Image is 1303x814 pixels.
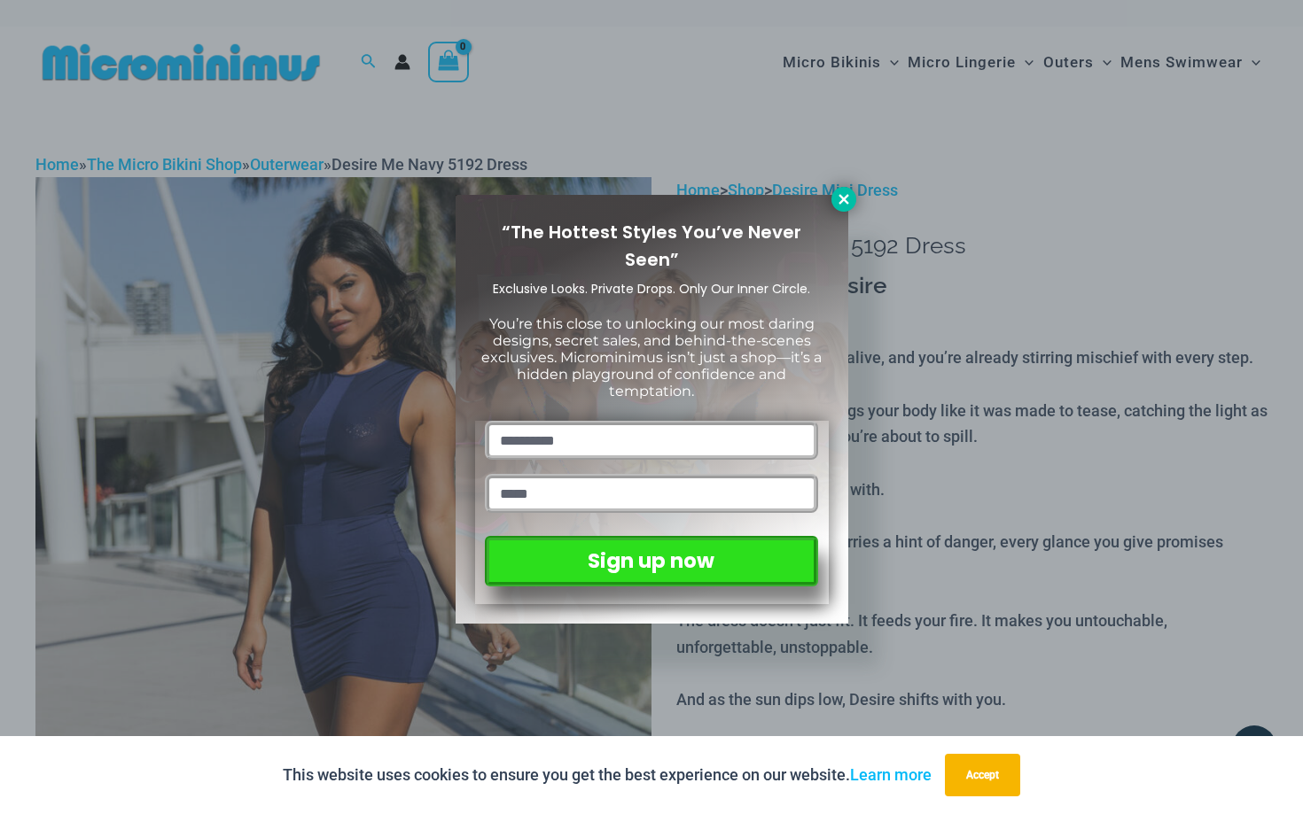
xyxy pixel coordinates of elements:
[493,280,810,298] span: Exclusive Looks. Private Drops. Only Our Inner Circle.
[831,187,856,212] button: Close
[481,315,822,400] span: You’re this close to unlocking our most daring designs, secret sales, and behind-the-scenes exclu...
[485,536,817,586] button: Sign up now
[502,220,801,272] span: “The Hottest Styles You’ve Never Seen”
[850,765,932,784] a: Learn more
[283,762,932,788] p: This website uses cookies to ensure you get the best experience on our website.
[945,754,1020,796] button: Accept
